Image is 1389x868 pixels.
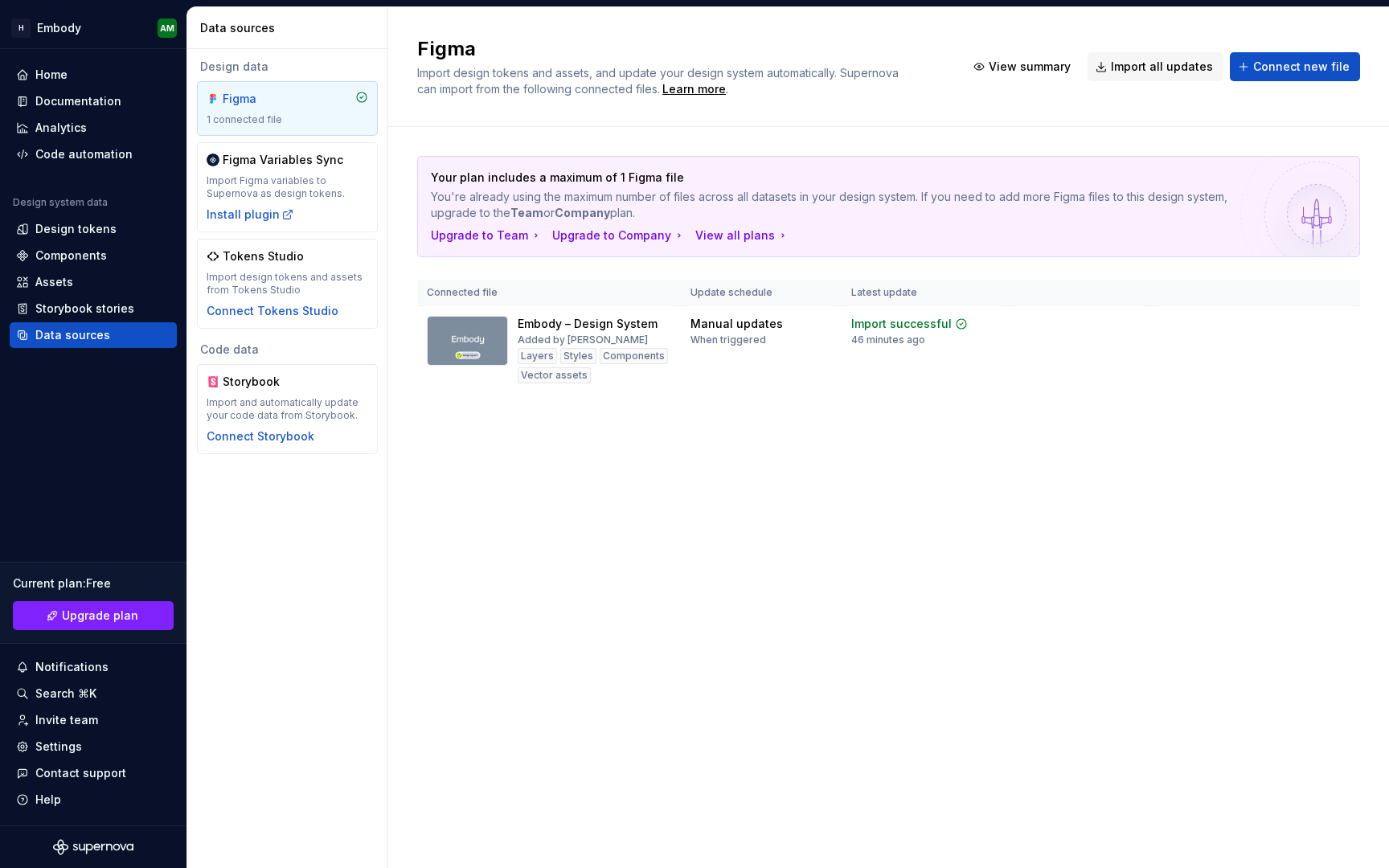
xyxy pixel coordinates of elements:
[160,22,174,35] div: AM
[35,327,110,343] div: Data sources
[13,196,108,209] div: Design system data
[10,707,177,733] a: Invite team
[431,170,1234,186] p: Your plan includes a maximum of 1 Figma file
[35,765,126,781] div: Contact support
[690,334,766,346] div: When triggered
[35,739,82,755] div: Settings
[10,243,177,268] a: Components
[1253,59,1350,75] span: Connect new file
[207,174,368,200] div: Import Figma variables to Supernova as design tokens.
[695,227,789,244] button: View all plans
[1241,343,1314,356] div: Import updates
[197,239,378,329] a: Tokens StudioImport design tokens and assets from Tokens StudioConnect Tokens Studio
[518,316,658,332] div: Embody – Design System
[37,20,81,36] div: Embody
[207,113,368,126] div: 1 connected file
[35,146,133,162] div: Code automation
[965,52,1081,81] button: View summary
[518,334,648,346] div: Added by [PERSON_NAME]
[35,67,68,83] div: Home
[207,303,338,319] button: Connect Tokens Studio
[35,248,107,264] div: Components
[13,575,174,592] div: Current plan : Free
[552,227,686,244] button: Upgrade to Company
[11,18,31,38] div: H
[223,374,300,390] div: Storybook
[197,81,378,136] a: Figma1 connected file
[518,367,591,383] div: Vector assets
[518,348,557,364] div: Layers
[1111,59,1213,75] span: Import all updates
[207,207,294,223] button: Install plugin
[662,81,726,97] a: Learn more
[35,221,117,237] div: Design tokens
[35,659,109,675] div: Notifications
[560,348,596,364] div: Styles
[35,274,73,290] div: Assets
[53,839,133,855] svg: Supernova Logo
[660,84,728,96] span: .
[10,322,177,348] a: Data sources
[10,760,177,786] button: Contact support
[10,141,177,167] a: Code automation
[207,428,314,444] button: Connect Storybook
[510,206,543,219] b: Team
[197,342,378,358] div: Code data
[851,334,925,346] div: 46 minutes ago
[10,296,177,321] a: Storybook stories
[197,59,378,75] div: Design data
[35,93,121,109] div: Documentation
[431,227,543,244] button: Upgrade to Team
[555,206,610,219] b: Company
[10,269,177,295] a: Assets
[35,712,98,728] div: Invite team
[417,66,902,96] span: Import design tokens and assets, and update your design system automatically. Supernova can impor...
[10,62,177,88] a: Home
[13,601,174,630] a: Upgrade plan
[1230,52,1360,81] button: Connect new file
[10,681,177,706] button: Search ⌘K
[223,91,300,107] div: Figma
[681,280,842,306] th: Update schedule
[223,152,343,168] div: Figma Variables Sync
[3,10,183,45] button: HEmbodyAM
[417,280,681,306] th: Connected file
[35,301,134,317] div: Storybook stories
[1243,317,1313,330] span: View summary
[989,59,1071,75] span: View summary
[1221,338,1321,361] button: Import updates
[35,120,87,136] div: Analytics
[35,792,61,808] div: Help
[62,608,138,624] span: Upgrade plan
[10,216,177,242] a: Design tokens
[197,142,378,232] a: Figma Variables SyncImport Figma variables to Supernova as design tokens.Install plugin
[197,364,378,454] a: StorybookImport and automatically update your code data from Storybook.Connect Storybook
[1088,52,1223,81] button: Import all updates
[10,654,177,680] button: Notifications
[690,316,783,332] div: Manual updates
[851,316,952,332] div: Import successful
[10,734,177,759] a: Settings
[600,348,668,364] div: Components
[842,280,1009,306] th: Latest update
[1221,313,1321,335] button: View summary
[431,189,1234,221] p: You're already using the maximum number of files across all datasets in your design system. If yo...
[35,686,96,702] div: Search ⌘K
[10,88,177,114] a: Documentation
[207,271,368,297] div: Import design tokens and assets from Tokens Studio
[207,396,368,422] div: Import and automatically update your code data from Storybook.
[200,20,381,36] div: Data sources
[10,787,177,813] button: Help
[10,115,177,141] a: Analytics
[417,36,946,62] h2: Figma
[223,248,304,264] div: Tokens Studio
